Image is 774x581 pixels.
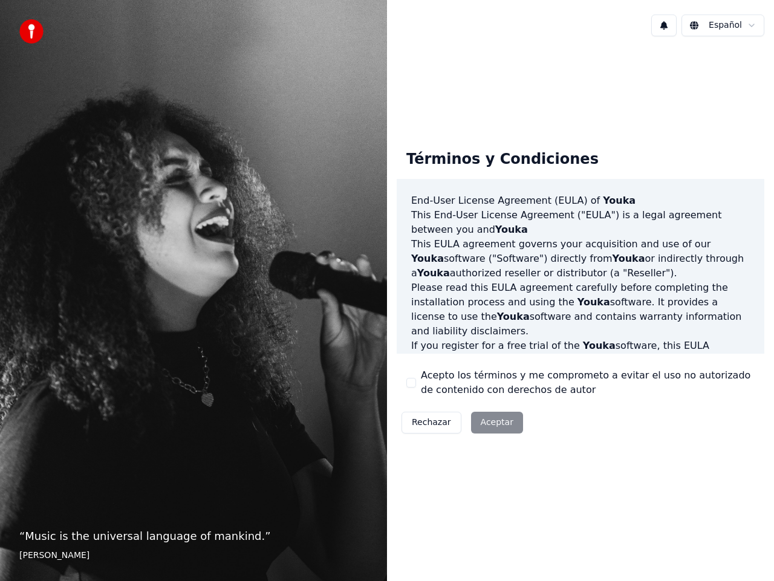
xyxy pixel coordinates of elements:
span: Youka [411,253,444,264]
p: If you register for a free trial of the software, this EULA agreement will also govern that trial... [411,339,750,411]
div: Términos y Condiciones [397,140,608,179]
span: Youka [603,195,636,206]
p: This End-User License Agreement ("EULA") is a legal agreement between you and [411,208,750,237]
span: Youka [577,296,610,308]
p: This EULA agreement governs your acquisition and use of our software ("Software") directly from o... [411,237,750,281]
span: Youka [613,253,645,264]
span: Youka [417,267,450,279]
span: Youka [497,311,530,322]
p: “ Music is the universal language of mankind. ” [19,528,368,545]
span: Youka [495,224,528,235]
label: Acepto los términos y me comprometo a evitar el uso no autorizado de contenido con derechos de autor [421,368,755,397]
h3: End-User License Agreement (EULA) of [411,193,750,208]
p: Please read this EULA agreement carefully before completing the installation process and using th... [411,281,750,339]
img: youka [19,19,44,44]
footer: [PERSON_NAME] [19,550,368,562]
span: Youka [583,340,616,351]
button: Rechazar [402,412,461,433]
